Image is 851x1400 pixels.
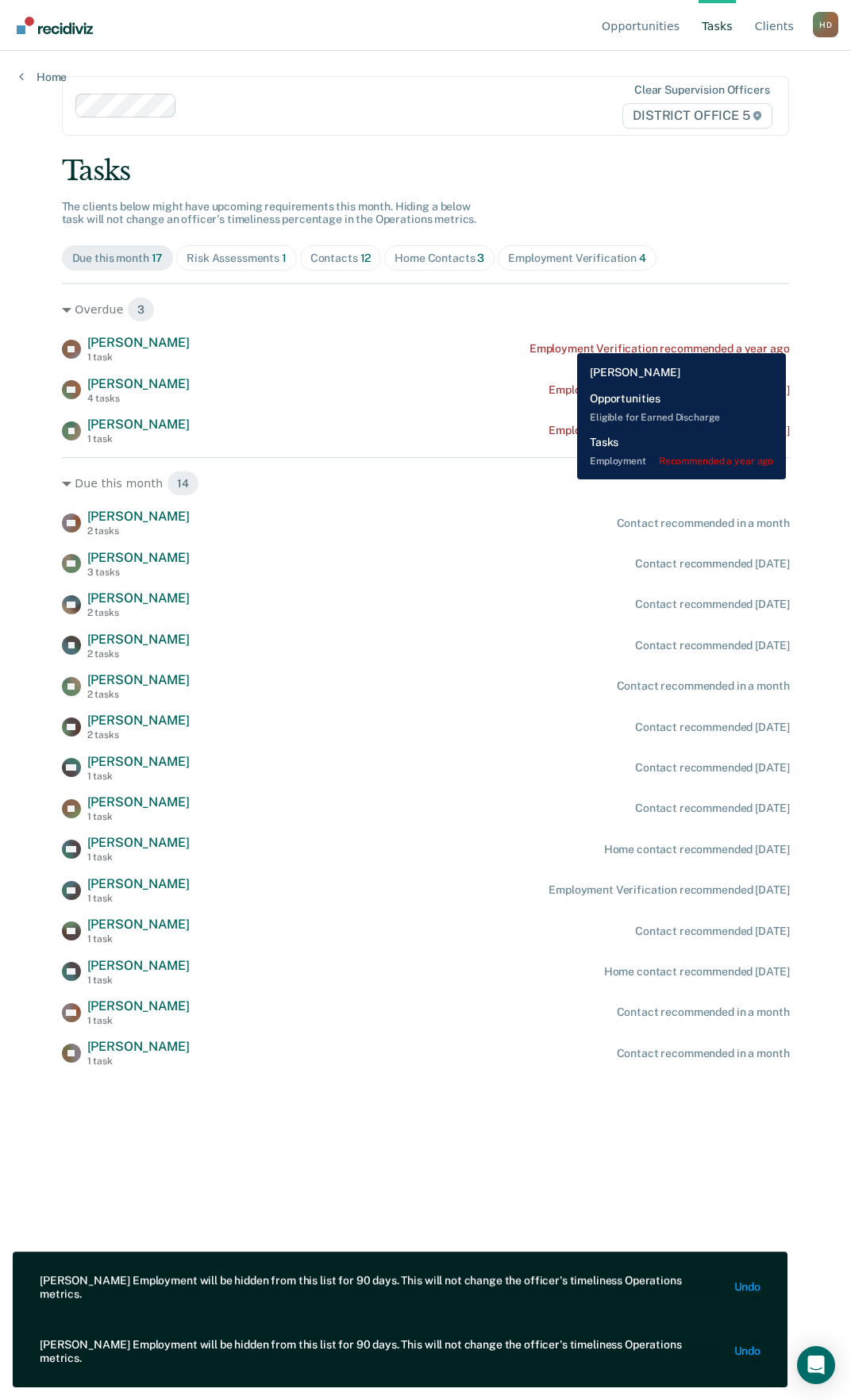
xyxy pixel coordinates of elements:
span: [PERSON_NAME] [87,917,190,932]
div: Contact recommended [DATE] [635,639,789,652]
div: 1 task [87,1056,190,1067]
span: 1 [282,252,287,264]
div: Contacts [310,252,372,265]
div: H D [813,12,838,37]
a: Home [19,70,67,84]
img: Recidiviz [17,17,93,34]
div: [PERSON_NAME] Employment will be hidden from this list for 90 days. This will not change the offi... [40,1338,722,1365]
div: 1 task [87,852,190,863]
span: 3 [127,297,155,322]
div: 2 tasks [87,689,190,700]
div: 1 task [87,352,190,363]
div: Contact recommended in a month [617,1047,790,1060]
span: The clients below might have upcoming requirements this month. Hiding a below task will not chang... [62,200,477,226]
div: 1 task [87,433,190,444]
span: 17 [152,252,164,264]
div: Contact recommended [DATE] [635,802,789,815]
span: [PERSON_NAME] [87,754,190,769]
div: 1 task [87,1015,190,1026]
div: Clear supervision officers [634,83,769,97]
span: [PERSON_NAME] [87,335,190,350]
span: 3 [477,252,484,264]
button: Undo [734,1345,761,1359]
button: Undo [734,1281,761,1294]
div: Risk Assessments [187,252,287,265]
div: Due this month 14 [62,471,790,496]
div: 2 tasks [87,607,190,618]
span: [PERSON_NAME] [87,590,190,606]
span: [PERSON_NAME] [87,632,190,647]
div: Employment Verification [508,252,646,265]
div: Open Intercom Messenger [797,1346,835,1384]
div: Contact recommended in a month [617,1006,790,1019]
span: [PERSON_NAME] [87,876,190,891]
div: 3 tasks [87,567,190,578]
div: Contact recommended [DATE] [635,557,789,571]
div: 1 task [87,975,190,986]
span: [PERSON_NAME] [87,550,190,565]
div: Contact recommended [DATE] [635,761,789,775]
div: [PERSON_NAME] Employment will be hidden from this list for 90 days. This will not change the offi... [40,1275,722,1302]
div: Due this month [72,252,164,265]
div: 1 task [87,771,190,782]
span: [PERSON_NAME] [87,376,190,391]
span: [PERSON_NAME] [87,509,190,524]
div: 1 task [87,893,190,904]
div: 4 tasks [87,393,190,404]
span: [PERSON_NAME] [87,417,190,432]
span: [PERSON_NAME] [87,1039,190,1054]
div: Employment Verification recommended [DATE] [549,424,789,437]
div: Contact recommended [DATE] [635,721,789,734]
div: Employment Verification recommended [DATE] [549,383,789,397]
span: 14 [167,471,199,496]
span: DISTRICT OFFICE 5 [622,103,772,129]
span: 4 [639,252,646,264]
div: Home contact recommended [DATE] [604,965,790,979]
span: [PERSON_NAME] [87,998,190,1013]
div: 2 tasks [87,525,190,537]
div: Overdue 3 [62,297,790,322]
div: Contact recommended in a month [617,517,790,530]
div: 2 tasks [87,648,190,660]
div: 1 task [87,811,190,822]
div: Employment Verification recommended [DATE] [549,883,789,897]
div: Tasks [62,155,790,187]
div: Home Contacts [395,252,484,265]
span: [PERSON_NAME] [87,713,190,728]
div: Contact recommended in a month [617,679,790,693]
span: 12 [360,252,372,264]
div: Home contact recommended [DATE] [604,843,790,856]
span: [PERSON_NAME] [87,672,190,687]
span: [PERSON_NAME] [87,794,190,810]
div: Contact recommended [DATE] [635,598,789,611]
span: [PERSON_NAME] [87,958,190,973]
button: Profile dropdown button [813,12,838,37]
div: Employment Verification recommended a year ago [529,342,790,356]
div: 1 task [87,933,190,944]
span: [PERSON_NAME] [87,835,190,850]
div: 2 tasks [87,729,190,740]
div: Contact recommended [DATE] [635,925,789,938]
